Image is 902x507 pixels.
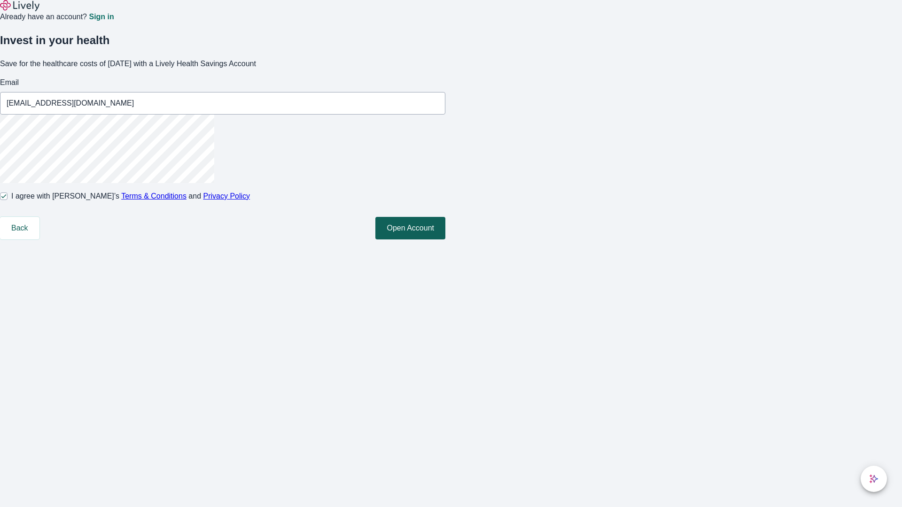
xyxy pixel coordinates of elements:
a: Privacy Policy [203,192,250,200]
button: chat [861,466,887,492]
svg: Lively AI Assistant [869,474,879,484]
button: Open Account [375,217,445,239]
a: Terms & Conditions [121,192,187,200]
span: I agree with [PERSON_NAME]’s and [11,191,250,202]
a: Sign in [89,13,114,21]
